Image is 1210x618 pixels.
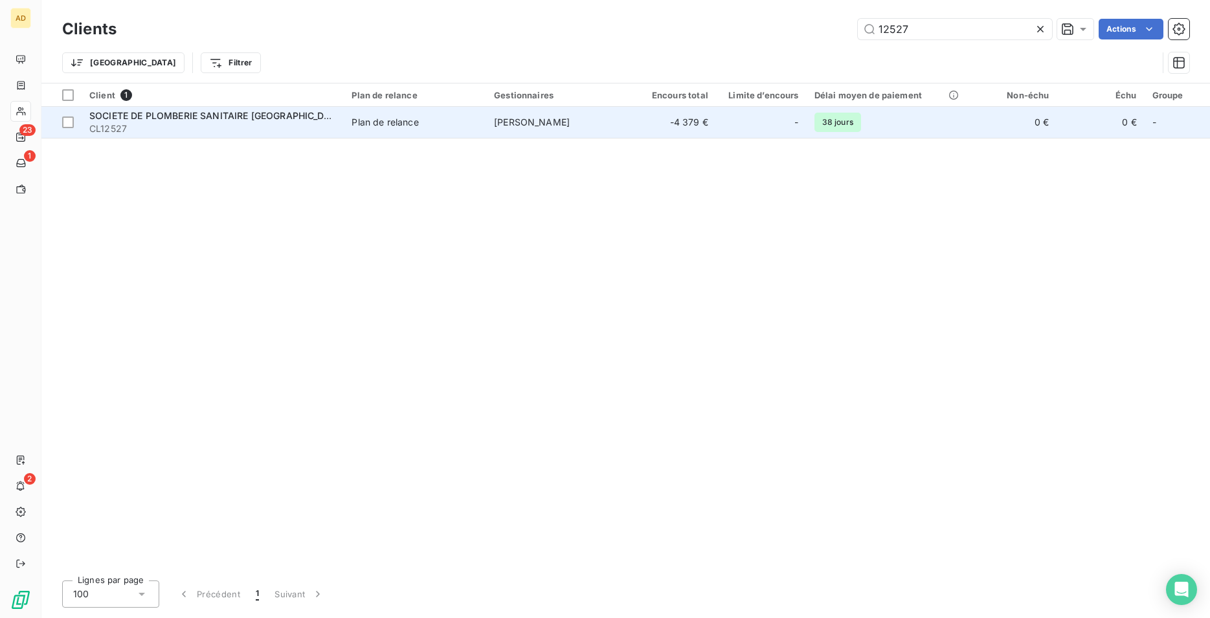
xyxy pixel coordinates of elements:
button: Actions [1099,19,1163,39]
span: 1 [256,588,259,601]
span: [PERSON_NAME] [494,116,570,127]
button: 1 [248,580,267,608]
div: Encours total [636,90,708,100]
div: Non-échu [977,90,1049,100]
td: 0 € [1057,107,1145,138]
button: Précédent [170,580,248,608]
span: - [794,116,798,129]
div: Open Intercom Messenger [1166,574,1197,605]
input: Rechercher [858,19,1052,39]
button: Filtrer [201,52,260,73]
span: SOCIETE DE PLOMBERIE SANITAIRE [GEOGRAPHIC_DATA] - [GEOGRAPHIC_DATA] [GEOGRAPHIC_DATA] [89,110,544,121]
div: Plan de relance [352,90,478,100]
span: 100 [73,588,89,601]
div: Plan de relance [352,116,418,129]
button: Suivant [267,580,332,608]
td: 0 € [969,107,1057,138]
span: Client [89,90,115,100]
span: 23 [19,124,36,136]
div: Limite d’encours [724,90,799,100]
div: Gestionnaires [494,90,621,100]
h3: Clients [62,17,117,41]
div: Groupe [1152,90,1202,100]
span: CL12527 [89,122,336,135]
div: Échu [1065,90,1137,100]
td: -4 379 € [629,107,716,138]
span: 2 [24,473,36,485]
span: 38 jours [814,113,861,132]
span: - [1152,116,1156,127]
button: [GEOGRAPHIC_DATA] [62,52,185,73]
div: AD [10,8,31,28]
img: Logo LeanPay [10,590,31,610]
div: Délai moyen de paiement [814,90,962,100]
span: 1 [24,150,36,162]
span: 1 [120,89,132,101]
